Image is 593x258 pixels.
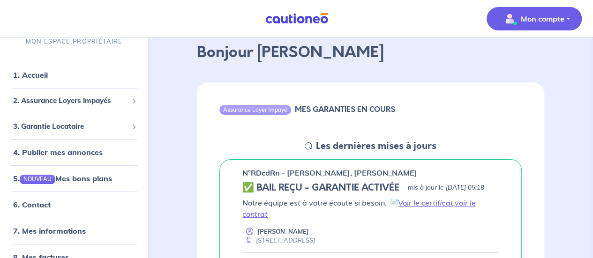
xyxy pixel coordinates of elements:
p: Mon compte [521,13,564,24]
p: [PERSON_NAME] [257,227,309,236]
div: 6. Contact [4,195,144,214]
h5: Les dernières mises à jours [316,140,436,152]
div: 3. Garantie Locataire [4,118,144,136]
button: illu_account_valid_menu.svgMon compte [487,7,582,30]
a: 5.NOUVEAUMes bons plans [13,174,112,183]
div: 4. Publier mes annonces [4,143,144,162]
p: - mis à jour le [DATE] 05:18 [403,183,484,192]
span: 3. Garantie Locataire [13,121,128,132]
a: 1. Accueil [13,70,48,80]
img: illu_account_valid_menu.svg [502,11,517,26]
div: 5.NOUVEAUMes bons plans [4,169,144,188]
p: Bonjour [PERSON_NAME] [197,41,544,64]
h6: MES GARANTIES EN COURS [295,105,395,114]
a: 6. Contact [13,200,51,209]
p: MON ESPACE PROPRIÉTAIRE [26,37,122,46]
div: Assurance Loyer Impayé [219,105,291,114]
div: 2. Assurance Loyers Impayés [4,92,144,110]
a: Voir le certificat [398,198,453,207]
p: Notre équipe est à votre écoute si besoin. 📄 , [242,197,499,220]
div: 7. Mes informations [4,221,144,240]
div: [STREET_ADDRESS] [242,236,315,245]
span: 2. Assurance Loyers Impayés [13,96,128,106]
a: voir le contrat [242,198,475,219]
p: n°RDcdRn - [PERSON_NAME], [PERSON_NAME] [242,167,417,178]
div: 1. Accueil [4,66,144,84]
h5: ✅ BAIL REÇU - GARANTIE ACTIVÉE [242,182,399,193]
img: Cautioneo [262,13,332,24]
a: 7. Mes informations [13,226,86,236]
a: 4. Publier mes annonces [13,147,103,157]
div: state: CONTRACT-VALIDATED, Context: NEW,MAYBE-CERTIFICATE,RELATIONSHIP,LESSOR-DOCUMENTS [242,182,499,193]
